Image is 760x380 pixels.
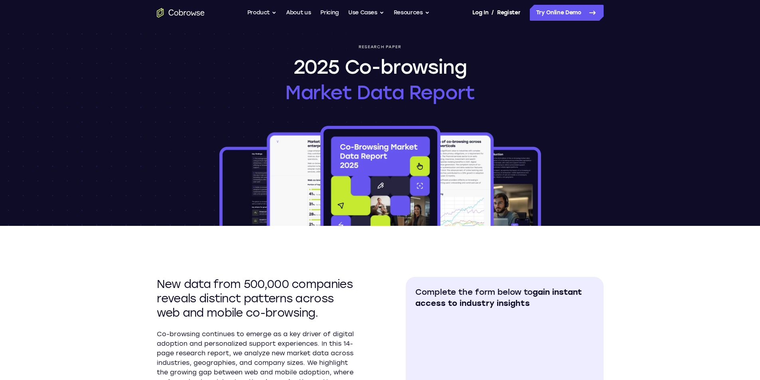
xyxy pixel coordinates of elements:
button: Product [247,5,277,21]
button: Use Cases [348,5,384,21]
h2: Complete the form below to [415,286,594,309]
a: Pricing [320,5,339,21]
button: Resources [394,5,430,21]
img: 2025 Co-browsing Market Data Report [218,124,543,226]
span: Market Data Report [285,80,475,105]
p: Research paper [359,45,402,49]
a: Go to the home page [157,8,205,18]
h2: New data from 500,000 companies reveals distinct patterns across web and mobile co-browsing. [157,277,355,320]
a: Register [497,5,520,21]
span: / [492,8,494,18]
a: About us [286,5,311,21]
span: gain instant access to industry insights [415,287,582,308]
h1: 2025 Co-browsing [285,54,475,105]
a: Log In [472,5,488,21]
a: Try Online Demo [530,5,604,21]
